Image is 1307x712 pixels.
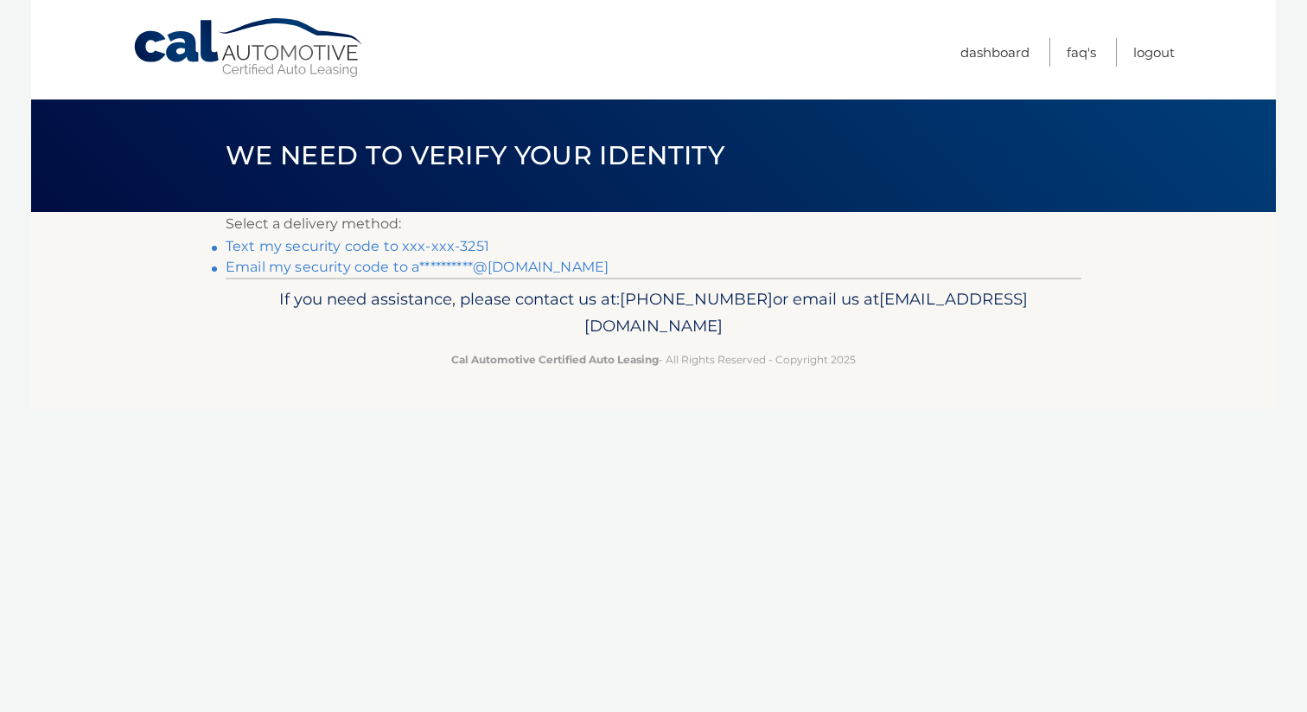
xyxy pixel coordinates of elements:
[226,212,1081,236] p: Select a delivery method:
[237,285,1070,341] p: If you need assistance, please contact us at: or email us at
[620,289,773,309] span: [PHONE_NUMBER]
[226,238,489,254] a: Text my security code to xxx-xxx-3251
[226,259,609,275] a: Email my security code to a**********@[DOMAIN_NAME]
[960,38,1030,67] a: Dashboard
[226,139,724,171] span: We need to verify your identity
[237,350,1070,369] p: - All Rights Reserved - Copyright 2025
[1067,38,1096,67] a: FAQ's
[451,353,659,366] strong: Cal Automotive Certified Auto Leasing
[1133,38,1175,67] a: Logout
[132,17,366,79] a: Cal Automotive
